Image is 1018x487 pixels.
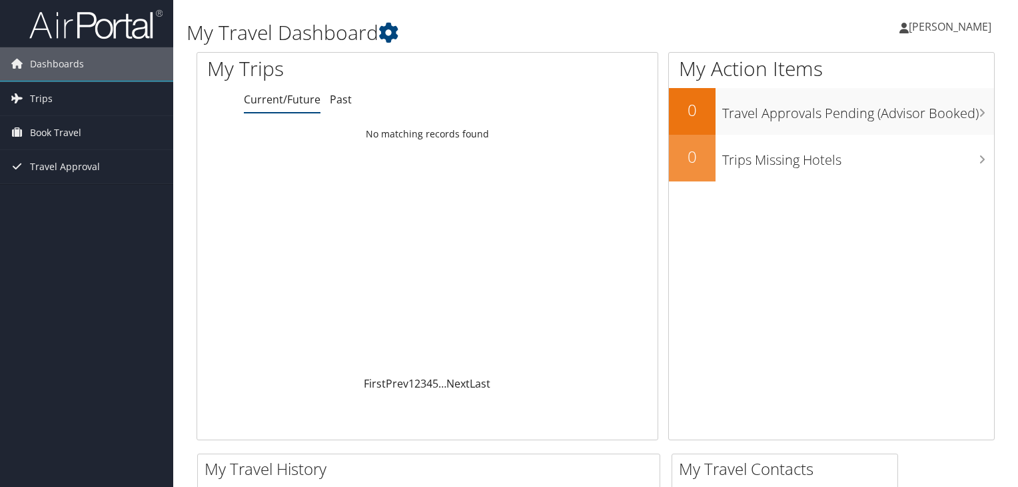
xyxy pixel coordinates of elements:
[722,97,994,123] h3: Travel Approvals Pending (Advisor Booked)
[386,376,408,391] a: Prev
[330,92,352,107] a: Past
[669,88,994,135] a: 0Travel Approvals Pending (Advisor Booked)
[899,7,1005,47] a: [PERSON_NAME]
[669,145,716,168] h2: 0
[207,55,456,83] h1: My Trips
[364,376,386,391] a: First
[414,376,420,391] a: 2
[446,376,470,391] a: Next
[669,135,994,181] a: 0Trips Missing Hotels
[244,92,320,107] a: Current/Future
[420,376,426,391] a: 3
[205,458,660,480] h2: My Travel History
[426,376,432,391] a: 4
[187,19,732,47] h1: My Travel Dashboard
[29,9,163,40] img: airportal-logo.png
[438,376,446,391] span: …
[408,376,414,391] a: 1
[669,99,716,121] h2: 0
[30,150,100,183] span: Travel Approval
[197,122,658,146] td: No matching records found
[432,376,438,391] a: 5
[909,19,991,34] span: [PERSON_NAME]
[722,144,994,169] h3: Trips Missing Hotels
[30,82,53,115] span: Trips
[669,55,994,83] h1: My Action Items
[30,47,84,81] span: Dashboards
[679,458,897,480] h2: My Travel Contacts
[30,116,81,149] span: Book Travel
[470,376,490,391] a: Last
